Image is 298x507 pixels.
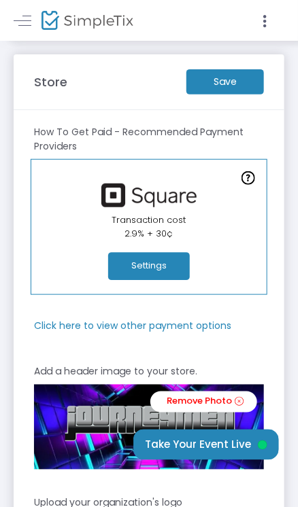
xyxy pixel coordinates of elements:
[34,365,197,379] m-panel-subtitle: Add a header image to your store.
[34,73,67,91] m-panel-title: Store
[133,430,279,460] button: Take Your Event Live
[186,69,264,94] m-button: Save
[34,385,264,470] img: CopyofVolantenen-MadewithPosterMyWall2.jpg
[150,391,257,413] a: Remove Photo
[108,253,190,281] button: Settings
[125,227,173,240] span: 2.9% + 30¢
[34,125,264,154] m-panel-subtitle: How To Get Paid - Recommended Payment Providers
[95,183,203,207] img: square.png
[34,319,231,333] m-panel-subtitle: Click here to view other payment options
[112,213,186,226] span: Transaction cost
[242,171,255,185] img: question-mark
